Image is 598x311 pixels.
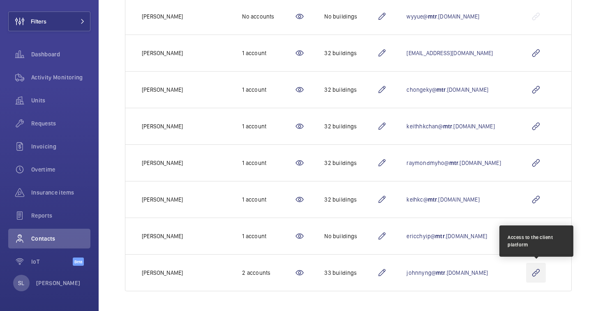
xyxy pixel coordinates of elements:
[31,234,90,243] span: Contacts
[142,86,183,94] p: [PERSON_NAME]
[449,160,459,166] span: mtr
[324,232,377,240] div: No buildings
[142,195,183,204] p: [PERSON_NAME]
[18,279,24,287] p: SL
[324,269,377,277] div: 33 buildings
[436,86,446,93] span: mtr
[31,17,46,26] span: Filters
[324,159,377,167] div: 32 buildings
[242,232,295,240] div: 1 account
[324,86,377,94] div: 32 buildings
[31,165,90,174] span: Overtime
[406,50,493,56] a: [EMAIL_ADDRESS][DOMAIN_NAME]
[436,269,446,276] span: mtr
[242,86,295,94] div: 1 account
[242,269,295,277] div: 2 accounts
[73,258,84,266] span: Beta
[242,122,295,130] div: 1 account
[242,12,295,21] div: No accounts
[428,13,437,20] span: mtr
[324,49,377,57] div: 32 buildings
[142,269,183,277] p: [PERSON_NAME]
[428,196,437,203] span: mtr
[36,279,81,287] p: [PERSON_NAME]
[406,86,488,93] a: chongeky@mtr.[DOMAIN_NAME]
[406,233,487,239] a: ericchyip@mtr.[DOMAIN_NAME]
[242,195,295,204] div: 1 account
[324,195,377,204] div: 32 buildings
[142,159,183,167] p: [PERSON_NAME]
[31,211,90,220] span: Reports
[31,188,90,197] span: Insurance items
[31,96,90,104] span: Units
[8,12,90,31] button: Filters
[324,122,377,130] div: 32 buildings
[406,123,494,130] a: keithhkchan@mtr.[DOMAIN_NAME]
[31,258,73,266] span: IoT
[508,234,565,248] div: Access to the client platform
[324,12,377,21] div: No buildings
[242,49,295,57] div: 1 account
[31,119,90,128] span: Requests
[242,159,295,167] div: 1 account
[443,123,453,130] span: mtr
[142,49,183,57] p: [PERSON_NAME]
[31,50,90,58] span: Dashboard
[406,13,479,20] a: wyyue@mtr.[DOMAIN_NAME]
[31,142,90,151] span: Invoicing
[142,12,183,21] p: [PERSON_NAME]
[406,196,479,203] a: kelhkc@mtr.[DOMAIN_NAME]
[406,160,501,166] a: raymondmyho@mtr.[DOMAIN_NAME]
[142,122,183,130] p: [PERSON_NAME]
[31,73,90,81] span: Activity Monitoring
[142,232,183,240] p: [PERSON_NAME]
[406,269,488,276] a: johnnyng@mtr.[DOMAIN_NAME]
[435,233,445,239] span: mtr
